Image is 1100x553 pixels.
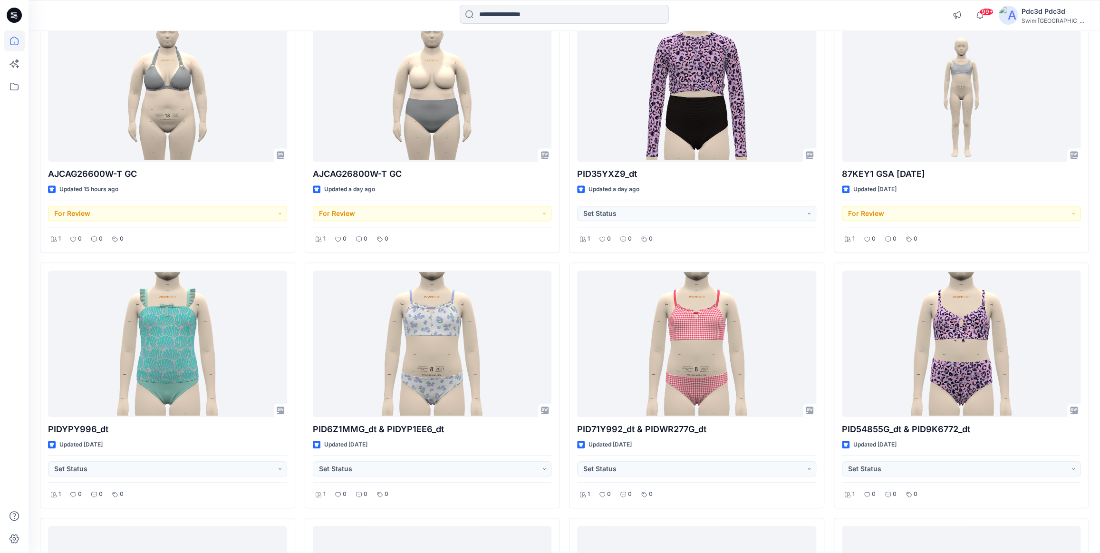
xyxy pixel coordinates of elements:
[588,489,590,499] p: 1
[577,271,816,417] a: PID71Y992_dt & PIDWR277G_dt
[385,234,388,244] p: 0
[120,234,124,244] p: 0
[313,271,552,417] a: PID6Z1MMG_dt & PIDYP1EE6_dt
[872,489,876,499] p: 0
[842,15,1081,162] a: 87KEY1 GSA 2025.8.7
[842,423,1081,436] p: PID54855G_dt & PID9K6772_dt
[893,234,897,244] p: 0
[842,167,1081,181] p: 87KEY1 GSA [DATE]
[853,184,897,194] p: Updated [DATE]
[649,489,653,499] p: 0
[364,234,367,244] p: 0
[48,15,287,162] a: AJCAG26600W-T GC
[59,440,103,450] p: Updated [DATE]
[313,167,552,181] p: AJCAG26800W-T GC
[99,234,103,244] p: 0
[364,489,367,499] p: 0
[607,489,611,499] p: 0
[78,234,82,244] p: 0
[343,234,347,244] p: 0
[323,489,326,499] p: 1
[120,489,124,499] p: 0
[853,440,897,450] p: Updated [DATE]
[343,489,347,499] p: 0
[842,271,1081,417] a: PID54855G_dt & PID9K6772_dt
[58,234,61,244] p: 1
[59,184,118,194] p: Updated 15 hours ago
[979,8,994,16] span: 99+
[999,6,1018,25] img: avatar
[628,489,632,499] p: 0
[852,234,855,244] p: 1
[649,234,653,244] p: 0
[324,184,375,194] p: Updated a day ago
[58,489,61,499] p: 1
[914,489,917,499] p: 0
[99,489,103,499] p: 0
[577,423,816,436] p: PID71Y992_dt & PIDWR277G_dt
[588,234,590,244] p: 1
[78,489,82,499] p: 0
[589,440,632,450] p: Updated [DATE]
[48,271,287,417] a: PIDYPY996_dt
[313,423,552,436] p: PID6Z1MMG_dt & PIDYP1EE6_dt
[577,15,816,162] a: PID35YXZ9_dt
[324,440,367,450] p: Updated [DATE]
[323,234,326,244] p: 1
[852,489,855,499] p: 1
[589,184,639,194] p: Updated a day ago
[313,15,552,162] a: AJCAG26800W-T GC
[914,234,917,244] p: 0
[872,234,876,244] p: 0
[628,234,632,244] p: 0
[1022,6,1088,17] div: Pdc3d Pdc3d
[1022,17,1088,24] div: Swim [GEOGRAPHIC_DATA]
[893,489,897,499] p: 0
[385,489,388,499] p: 0
[48,423,287,436] p: PIDYPY996_dt
[577,167,816,181] p: PID35YXZ9_dt
[48,167,287,181] p: AJCAG26600W-T GC
[607,234,611,244] p: 0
